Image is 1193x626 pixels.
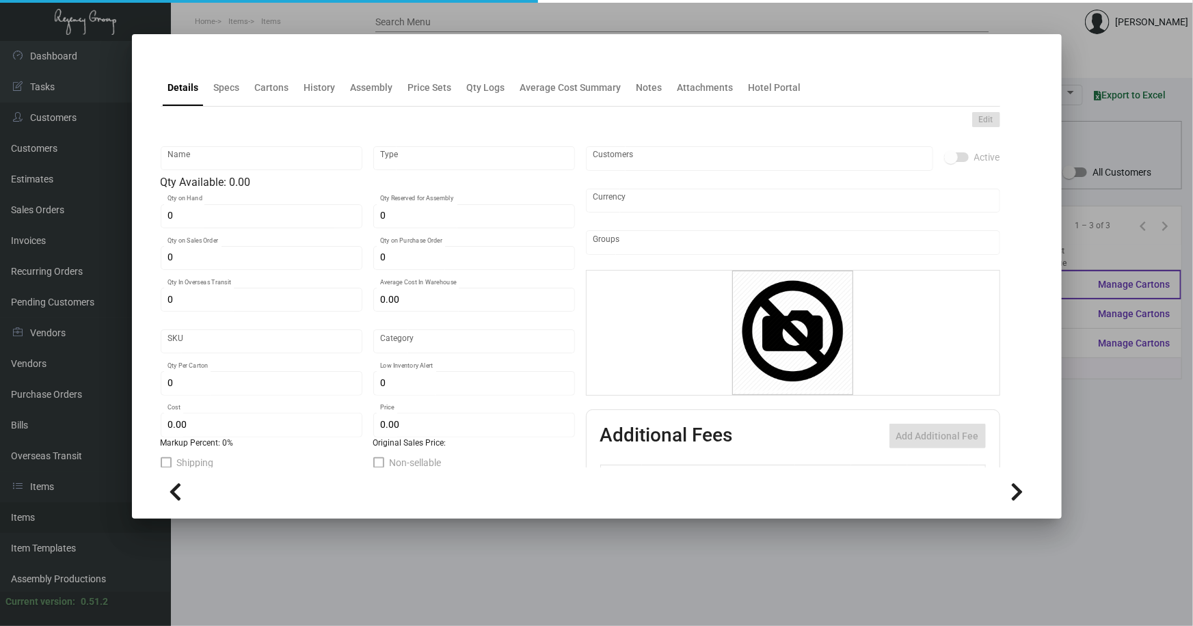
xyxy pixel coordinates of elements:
[5,595,75,609] div: Current version:
[749,81,801,95] div: Hotel Portal
[907,465,969,489] th: Price type
[600,465,642,489] th: Active
[889,424,986,448] button: Add Additional Fee
[520,81,621,95] div: Average Cost Summary
[593,153,926,164] input: Add new..
[168,81,199,95] div: Details
[642,465,795,489] th: Type
[851,465,907,489] th: Price
[795,465,851,489] th: Cost
[304,81,336,95] div: History
[972,112,1000,127] button: Edit
[678,81,734,95] div: Attachments
[593,237,993,248] input: Add new..
[896,431,979,441] span: Add Additional Fee
[161,174,575,191] div: Qty Available: 0.00
[255,81,289,95] div: Cartons
[600,424,733,448] h2: Additional Fees
[351,81,393,95] div: Assembly
[636,81,662,95] div: Notes
[408,81,452,95] div: Price Sets
[979,114,993,126] span: Edit
[974,149,1000,165] span: Active
[467,81,505,95] div: Qty Logs
[177,454,214,471] span: Shipping
[214,81,240,95] div: Specs
[81,595,108,609] div: 0.51.2
[390,454,442,471] span: Non-sellable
